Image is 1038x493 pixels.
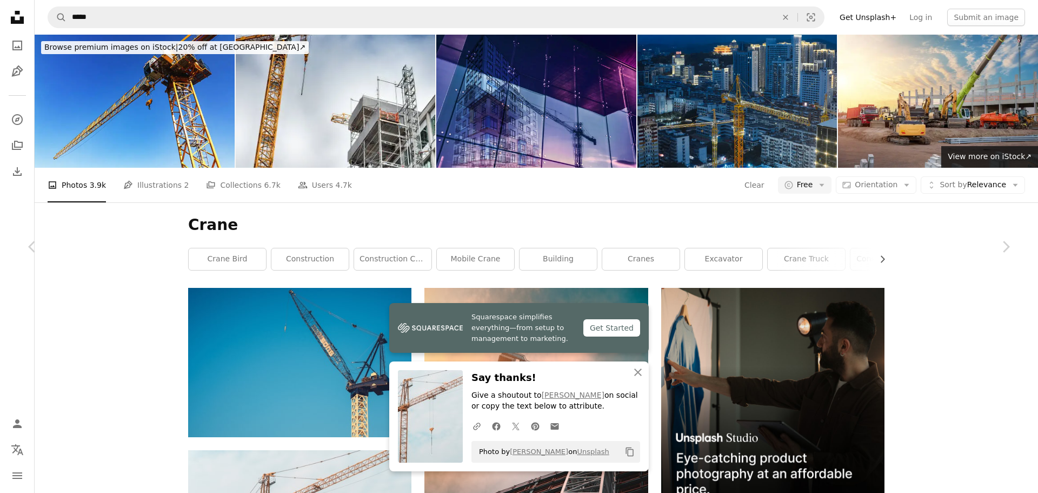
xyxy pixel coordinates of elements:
[6,135,28,156] a: Collections
[471,390,640,412] p: Give a shoutout to on social or copy the text below to attribute.
[510,448,568,456] a: [PERSON_NAME]
[525,415,545,437] a: Share on Pinterest
[506,415,525,437] a: Share on Twitter
[778,176,832,194] button: Free
[545,415,564,437] a: Share over email
[188,358,411,367] a: gray and yellow crane
[921,176,1025,194] button: Sort byRelevance
[271,248,349,270] a: construction
[602,248,680,270] a: cranes
[437,248,514,270] a: mobile crane
[44,43,178,51] span: Browse premium images on iStock |
[188,215,884,235] h1: Crane
[354,248,431,270] a: construction crane
[6,413,28,435] a: Log in / Sign up
[941,146,1038,168] a: View more on iStock↗
[474,443,609,461] span: Photo by on
[487,415,506,437] a: Share on Facebook
[398,320,463,336] img: file-1747939142011-51e5cc87e3c9
[948,152,1032,161] span: View more on iStock ↗
[6,161,28,182] a: Download History
[436,35,636,168] img: Construction crane and a new high rise building reflected into a newly built office building
[6,109,28,130] a: Explore
[637,35,837,168] img: Tower crane, construction site, city center
[35,35,315,61] a: Browse premium images on iStock|20% off at [GEOGRAPHIC_DATA]↗
[48,6,824,28] form: Find visuals sitewide
[947,9,1025,26] button: Submit an image
[685,248,762,270] a: excavator
[6,465,28,487] button: Menu
[850,248,928,270] a: construction site
[6,439,28,461] button: Language
[189,248,266,270] a: crane bird
[744,176,765,194] button: Clear
[873,248,884,270] button: scroll list to the right
[855,180,897,189] span: Orientation
[768,248,845,270] a: crane truck
[471,370,640,386] h3: Say thanks!
[940,180,1006,190] span: Relevance
[236,35,436,168] img: Low Angle View Of Crane Against Sky
[903,9,939,26] a: Log in
[123,168,189,202] a: Illustrations 2
[973,195,1038,299] a: Next
[389,303,649,353] a: Squarespace simplifies everything—from setup to management to marketing.Get Started
[264,179,280,191] span: 6.7k
[48,7,66,28] button: Search Unsplash
[583,319,640,337] div: Get Started
[833,9,903,26] a: Get Unsplash+
[336,179,352,191] span: 4.7k
[44,43,305,51] span: 20% off at [GEOGRAPHIC_DATA] ↗
[577,448,609,456] a: Unsplash
[35,35,235,168] img: Tower Crane on Construction Site
[206,168,280,202] a: Collections 6.7k
[298,168,352,202] a: Users 4.7k
[184,179,189,191] span: 2
[940,180,967,189] span: Sort by
[542,391,604,399] a: [PERSON_NAME]
[188,288,411,437] img: gray and yellow crane
[774,7,797,28] button: Clear
[6,61,28,82] a: Illustrations
[797,180,813,190] span: Free
[836,176,916,194] button: Orientation
[520,248,597,270] a: building
[621,443,639,461] button: Copy to clipboard
[471,312,575,344] span: Squarespace simplifies everything—from setup to management to marketing.
[838,35,1038,168] img: Many different multiclored colorful heavy industrial machinery equipment at construction site par...
[6,35,28,56] a: Photos
[798,7,824,28] button: Visual search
